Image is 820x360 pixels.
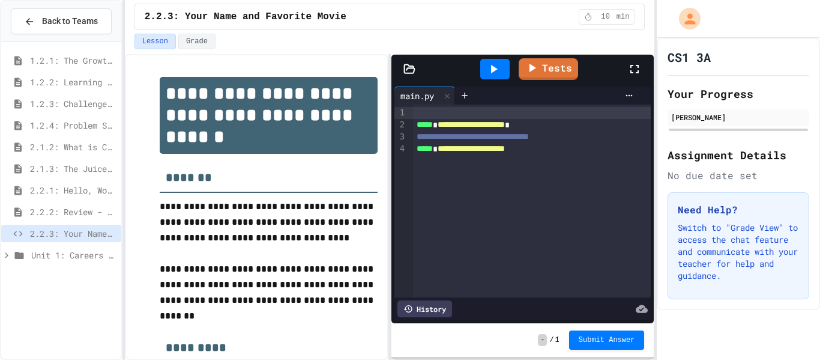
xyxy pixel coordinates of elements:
[671,112,806,123] div: [PERSON_NAME]
[31,249,116,261] span: Unit 1: Careers & Professionalism
[770,312,808,348] iframe: chat widget
[549,335,553,345] span: /
[538,334,547,346] span: -
[42,15,98,28] span: Back to Teams
[555,335,559,345] span: 1
[178,34,216,49] button: Grade
[30,97,116,110] span: 1.2.3: Challenge Problem - The Bridge
[668,168,809,183] div: No due date set
[668,85,809,102] h2: Your Progress
[394,107,406,119] div: 1
[30,141,116,153] span: 2.1.2: What is Code?
[668,147,809,163] h2: Assignment Details
[30,162,116,175] span: 2.1.3: The JuiceMind IDE
[30,206,116,218] span: 2.2.2: Review - Hello, World!
[678,203,799,217] h3: Need Help?
[596,12,615,22] span: 10
[394,131,406,143] div: 3
[720,260,808,311] iframe: chat widget
[30,54,116,67] span: 1.2.1: The Growth Mindset
[519,58,578,80] a: Tests
[579,335,635,345] span: Submit Answer
[678,222,799,282] p: Switch to "Grade View" to access the chat feature and communicate with your teacher for help and ...
[11,8,112,34] button: Back to Teams
[394,119,406,131] div: 2
[30,76,116,88] span: 1.2.2: Learning to Solve Hard Problems
[30,119,116,132] span: 1.2.4: Problem Solving Practice
[394,87,455,105] div: main.py
[617,12,630,22] span: min
[30,184,116,197] span: 2.2.1: Hello, World!
[134,34,176,49] button: Lesson
[394,90,440,102] div: main.py
[569,331,645,350] button: Submit Answer
[145,10,346,24] span: 2.2.3: Your Name and Favorite Movie
[666,5,704,32] div: My Account
[394,143,406,155] div: 4
[397,301,452,317] div: History
[668,49,711,66] h1: CS1 3A
[30,227,116,240] span: 2.2.3: Your Name and Favorite Movie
